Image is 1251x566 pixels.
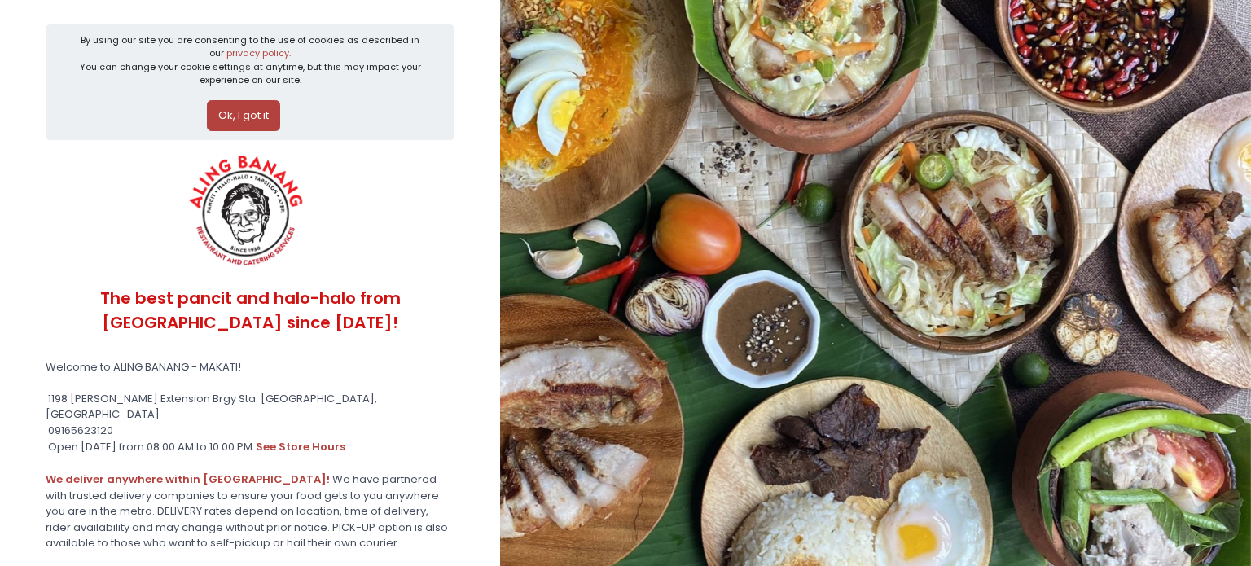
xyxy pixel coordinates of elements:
[46,273,454,349] div: The best pancit and halo-halo from [GEOGRAPHIC_DATA] since [DATE]!
[46,359,454,375] div: Welcome to ALING BANANG - MAKATI!
[46,472,330,487] b: We deliver anywhere within [GEOGRAPHIC_DATA]!
[46,391,454,423] div: 1198 [PERSON_NAME] Extension Brgy Sta. [GEOGRAPHIC_DATA], [GEOGRAPHIC_DATA]
[46,423,454,439] div: 09165623120
[207,100,280,131] button: Ok, I got it
[226,46,291,59] a: privacy policy.
[46,472,454,551] div: We have partnered with trusted delivery companies to ensure your food gets to you anywhere you ar...
[179,151,315,273] img: ALING BANANG
[255,438,346,456] button: see store hours
[73,33,428,87] div: By using our site you are consenting to the use of cookies as described in our You can change you...
[46,438,454,456] div: Open [DATE] from 08:00 AM to 10:00 PM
